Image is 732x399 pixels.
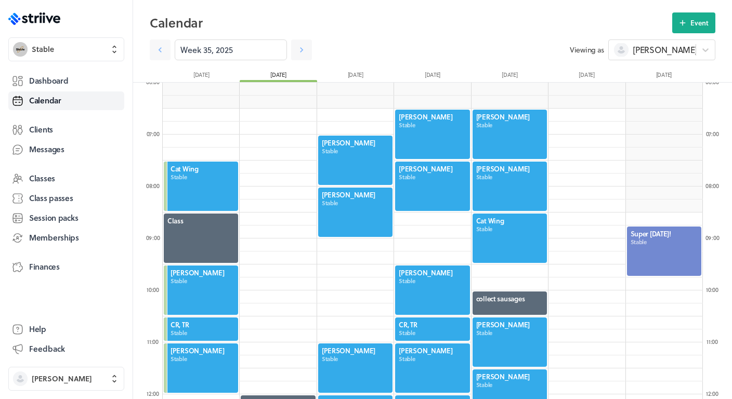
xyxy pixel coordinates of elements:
[625,71,702,82] div: [DATE]
[142,390,163,397] div: 12
[152,233,160,242] span: :00
[29,232,79,243] span: Memberships
[711,389,718,398] span: :00
[8,258,124,276] a: Finances
[29,343,65,354] span: Feedback
[711,129,718,138] span: :00
[711,285,718,294] span: :00
[13,42,28,57] img: Stable
[712,181,719,190] span: :00
[702,78,723,86] div: 06
[8,72,124,90] a: Dashboard
[711,337,718,346] span: :00
[29,144,64,155] span: Messages
[702,234,723,242] div: 09
[394,71,471,82] div: [DATE]
[548,71,625,82] div: [DATE]
[702,338,723,345] div: 11
[142,234,163,242] div: 09
[142,286,163,294] div: 10
[317,71,394,82] div: [DATE]
[29,75,68,86] span: Dashboard
[32,44,54,55] span: Stable
[633,44,697,56] span: [PERSON_NAME]
[29,212,78,223] span: Session packs
[702,286,723,294] div: 10
[142,78,163,86] div: 06
[702,130,723,138] div: 07
[142,182,163,190] div: 08
[8,340,124,358] button: Feedback
[702,182,723,190] div: 08
[152,389,159,398] span: :00
[570,45,604,55] span: Viewing as
[29,173,55,184] span: Classes
[8,209,124,228] a: Session packs
[712,233,719,242] span: :00
[240,71,317,82] div: [DATE]
[150,12,672,33] h2: Calendar
[29,193,73,204] span: Class passes
[8,169,124,188] a: Classes
[471,71,548,82] div: [DATE]
[175,39,287,60] input: YYYY-M-D
[8,121,124,139] a: Clients
[29,324,46,335] span: Help
[142,338,163,345] div: 11
[152,129,159,138] span: :00
[142,130,163,138] div: 07
[8,91,124,110] a: Calendar
[8,140,124,159] a: Messages
[8,189,124,208] a: Class passes
[690,18,709,28] span: Event
[151,337,159,346] span: :00
[8,320,124,339] a: Help
[29,124,53,135] span: Clients
[8,367,124,391] button: [PERSON_NAME]
[163,71,240,82] div: [DATE]
[29,261,60,272] span: Finances
[152,285,159,294] span: :00
[29,95,61,106] span: Calendar
[8,229,124,247] a: Memberships
[32,374,92,384] span: [PERSON_NAME]
[8,37,124,61] button: StableStable
[152,181,160,190] span: :00
[702,390,723,397] div: 12
[672,12,715,33] button: Event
